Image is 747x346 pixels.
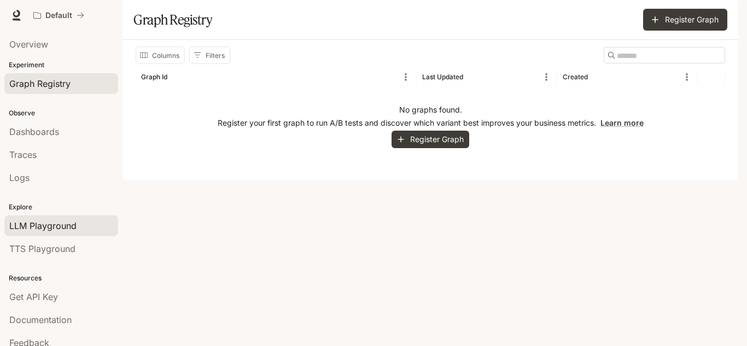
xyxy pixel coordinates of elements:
p: Register your first graph to run A/B tests and discover which variant best improves your business... [218,118,644,128]
div: Search [604,47,725,63]
a: Learn more [600,118,644,127]
p: Default [45,11,72,20]
button: Menu [398,69,414,85]
button: Show filters [189,46,230,64]
div: Created [563,73,588,81]
button: All workspaces [28,4,89,26]
button: Menu [538,69,555,85]
button: Select columns [136,46,185,64]
p: No graphs found. [399,104,462,115]
button: Sort [464,69,481,85]
div: Last Updated [422,73,463,81]
button: Register Graph [643,9,727,31]
button: Sort [168,69,185,85]
button: Sort [589,69,605,85]
button: Register Graph [392,131,469,149]
button: Menu [679,69,695,85]
h1: Graph Registry [133,9,212,31]
div: Graph Id [141,73,167,81]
